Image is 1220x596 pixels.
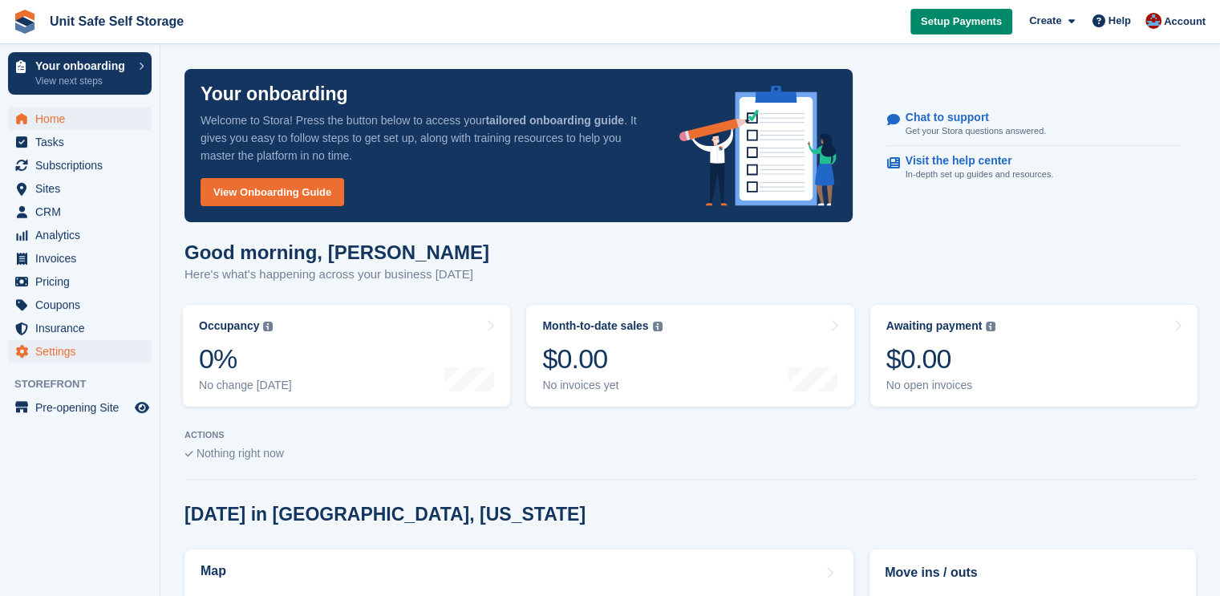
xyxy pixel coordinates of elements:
h2: Move ins / outs [885,563,1181,582]
a: Month-to-date sales $0.00 No invoices yet [526,305,853,407]
div: $0.00 [886,343,996,375]
span: Pricing [35,270,132,293]
img: onboarding-info-6c161a55d2c0e0a8cae90662b2fe09162a5109e8cc188191df67fb4f79e88e88.svg [679,86,837,206]
img: stora-icon-8386f47178a22dfd0bd8f6a31ec36ba5ce8667c1dd55bd0f319d3a0aa187defe.svg [13,10,37,34]
h2: Map [201,564,226,578]
a: View Onboarding Guide [201,178,344,206]
span: Help [1109,13,1131,29]
p: ACTIONS [184,430,1196,440]
a: menu [8,396,152,419]
span: Coupons [35,294,132,316]
span: Invoices [35,247,132,270]
span: Settings [35,340,132,363]
span: CRM [35,201,132,223]
p: Get your Stora questions answered. [906,124,1046,138]
p: Your onboarding [35,60,131,71]
a: menu [8,294,152,316]
span: Create [1029,13,1061,29]
span: Subscriptions [35,154,132,176]
span: Home [35,107,132,130]
a: Preview store [132,398,152,417]
div: No invoices yet [542,379,662,392]
a: menu [8,201,152,223]
p: Chat to support [906,111,1033,124]
a: menu [8,107,152,130]
a: menu [8,177,152,200]
span: Analytics [35,224,132,246]
p: Visit the help center [906,154,1041,168]
span: Account [1164,14,1206,30]
div: No change [DATE] [199,379,292,392]
a: Visit the help center In-depth set up guides and resources. [887,146,1181,189]
span: Sites [35,177,132,200]
img: icon-info-grey-7440780725fd019a000dd9b08b2336e03edf1995a4989e88bcd33f0948082b44.svg [263,322,273,331]
div: 0% [199,343,292,375]
img: icon-info-grey-7440780725fd019a000dd9b08b2336e03edf1995a4989e88bcd33f0948082b44.svg [653,322,663,331]
img: blank_slate_check_icon-ba018cac091ee9be17c0a81a6c232d5eb81de652e7a59be601be346b1b6ddf79.svg [184,451,193,457]
h2: [DATE] in [GEOGRAPHIC_DATA], [US_STATE] [184,504,586,525]
a: menu [8,317,152,339]
a: menu [8,224,152,246]
a: Awaiting payment $0.00 No open invoices [870,305,1198,407]
a: menu [8,131,152,153]
span: Pre-opening Site [35,396,132,419]
span: Storefront [14,376,160,392]
a: Chat to support Get your Stora questions answered. [887,103,1181,147]
p: Welcome to Stora! Press the button below to access your . It gives you easy to follow steps to ge... [201,111,654,164]
span: Tasks [35,131,132,153]
span: Insurance [35,317,132,339]
p: Here's what's happening across your business [DATE] [184,266,489,284]
span: Setup Payments [921,14,1002,30]
div: Month-to-date sales [542,319,648,333]
p: Your onboarding [201,85,348,103]
a: menu [8,154,152,176]
img: icon-info-grey-7440780725fd019a000dd9b08b2336e03edf1995a4989e88bcd33f0948082b44.svg [986,322,995,331]
div: No open invoices [886,379,996,392]
div: Awaiting payment [886,319,983,333]
h1: Good morning, [PERSON_NAME] [184,241,489,263]
p: In-depth set up guides and resources. [906,168,1054,181]
div: Occupancy [199,319,259,333]
p: View next steps [35,74,131,88]
a: menu [8,270,152,293]
a: Setup Payments [910,9,1012,35]
strong: tailored onboarding guide [485,114,624,127]
a: Unit Safe Self Storage [43,8,190,34]
span: Nothing right now [197,447,284,460]
div: $0.00 [542,343,662,375]
a: menu [8,247,152,270]
a: menu [8,340,152,363]
a: Your onboarding View next steps [8,52,152,95]
img: Danielle Galang [1145,13,1161,29]
a: Occupancy 0% No change [DATE] [183,305,510,407]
